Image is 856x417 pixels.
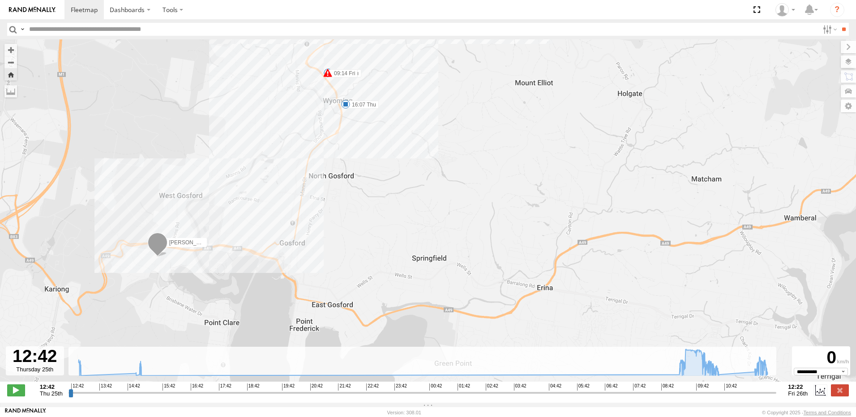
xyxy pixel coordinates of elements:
span: 21:42 [338,383,351,391]
img: rand-logo.svg [9,7,56,13]
span: 17:42 [219,383,231,391]
strong: 12:42 [40,383,63,390]
span: 03:42 [514,383,526,391]
div: © Copyright 2025 - [762,410,851,415]
label: 09:14 Fri [328,69,358,77]
strong: 12:22 [788,383,808,390]
span: 15:42 [163,383,175,391]
span: 19:42 [282,383,295,391]
label: Play/Stop [7,384,25,396]
label: Measure [4,85,17,98]
span: Fri 26th Sep 2025 [788,390,808,397]
span: 08:42 [661,383,674,391]
button: Zoom in [4,44,17,56]
button: Zoom out [4,56,17,68]
span: 09:42 [696,383,709,391]
label: 16:07 Thu [346,101,379,109]
label: Map Settings [841,100,856,112]
span: 10:42 [724,383,737,391]
span: 06:42 [605,383,617,391]
span: 00:42 [429,383,442,391]
label: Search Filter Options [819,23,839,36]
a: Terms and Conditions [804,410,851,415]
span: 13:42 [99,383,112,391]
span: 20:42 [310,383,323,391]
span: 04:42 [549,383,561,391]
button: Zoom Home [4,68,17,81]
span: 16:42 [191,383,203,391]
span: 23:42 [394,383,407,391]
span: 18:42 [247,383,260,391]
div: Version: 308.01 [387,410,421,415]
a: Visit our Website [5,408,46,417]
span: Thu 25th Sep 2025 [40,390,63,397]
span: 02:42 [486,383,498,391]
span: 01:42 [458,383,470,391]
span: 07:42 [633,383,646,391]
span: 14:42 [128,383,140,391]
div: 0 [793,348,849,368]
span: 22:42 [366,383,379,391]
label: Search Query [19,23,26,36]
i: ? [830,3,844,17]
span: [PERSON_NAME] [169,239,214,246]
div: Trevor Jensen [772,3,798,17]
span: 12:42 [71,383,84,391]
label: Close [831,384,849,396]
span: 05:42 [577,383,590,391]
